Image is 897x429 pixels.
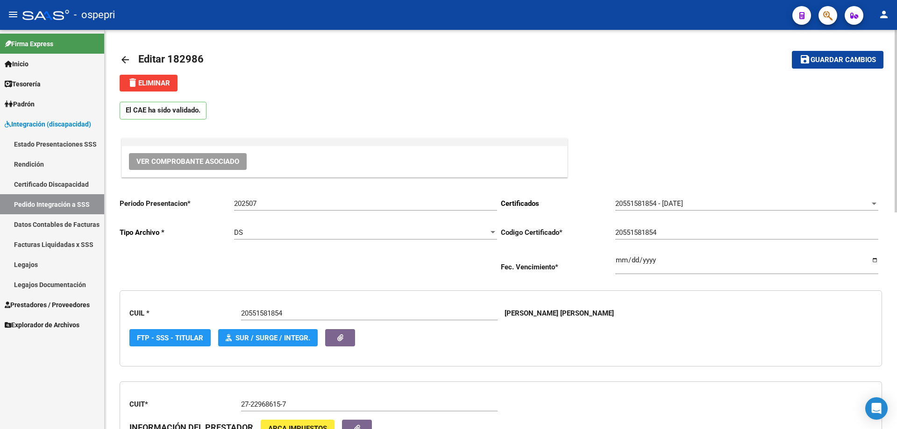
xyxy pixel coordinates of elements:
[120,54,131,65] mat-icon: arrow_back
[501,262,615,272] p: Fec. Vencimiento
[234,228,243,237] span: DS
[127,79,170,87] span: Eliminar
[5,320,79,330] span: Explorador de Archivos
[218,329,318,346] button: SUR / SURGE / INTEGR.
[878,9,890,20] mat-icon: person
[5,119,91,129] span: Integración (discapacidad)
[811,56,876,64] span: Guardar cambios
[136,157,239,166] span: Ver Comprobante Asociado
[120,75,178,91] button: Eliminar
[501,198,615,209] p: Certificados
[5,99,35,109] span: Padrón
[5,59,28,69] span: Inicio
[74,5,115,25] span: - ospepri
[865,397,888,420] div: Open Intercom Messenger
[129,329,211,346] button: FTP - SSS - Titular
[5,79,41,89] span: Tesorería
[7,9,19,20] mat-icon: menu
[129,399,241,409] p: CUIT
[5,39,53,49] span: Firma Express
[120,198,234,209] p: Periodo Presentacion
[129,153,247,170] button: Ver Comprobante Asociado
[120,102,206,120] p: El CAE ha sido validado.
[137,334,203,342] span: FTP - SSS - Titular
[127,77,138,88] mat-icon: delete
[799,54,811,65] mat-icon: save
[235,334,310,342] span: SUR / SURGE / INTEGR.
[129,308,241,318] p: CUIL *
[505,308,614,318] p: [PERSON_NAME] [PERSON_NAME]
[138,53,204,65] span: Editar 182986
[792,51,883,68] button: Guardar cambios
[120,227,234,238] p: Tipo Archivo *
[501,227,615,238] p: Codigo Certificado
[615,199,683,208] span: 20551581854 - [DATE]
[5,300,90,310] span: Prestadores / Proveedores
